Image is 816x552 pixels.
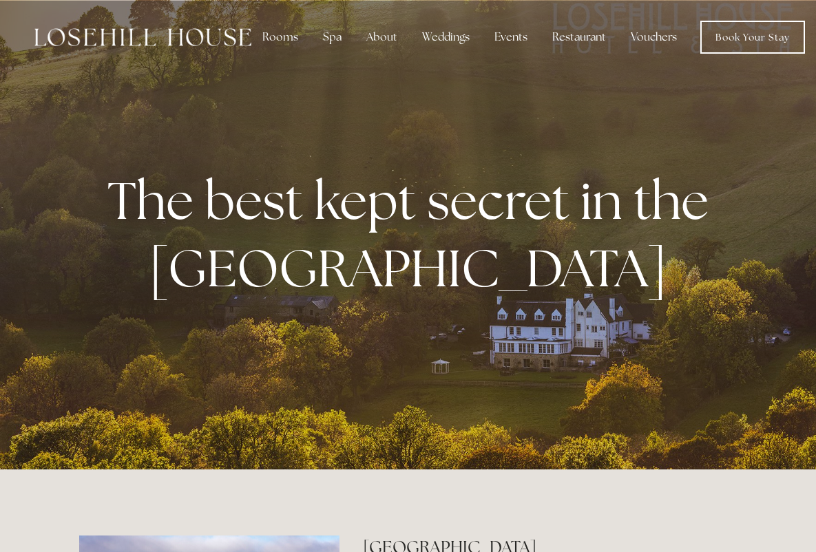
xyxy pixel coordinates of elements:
[541,23,617,51] div: Restaurant
[620,23,688,51] a: Vouchers
[355,23,408,51] div: About
[107,167,720,301] strong: The best kept secret in the [GEOGRAPHIC_DATA]
[34,28,251,46] img: Losehill House
[411,23,481,51] div: Weddings
[312,23,353,51] div: Spa
[251,23,309,51] div: Rooms
[483,23,538,51] div: Events
[700,21,805,54] a: Book Your Stay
